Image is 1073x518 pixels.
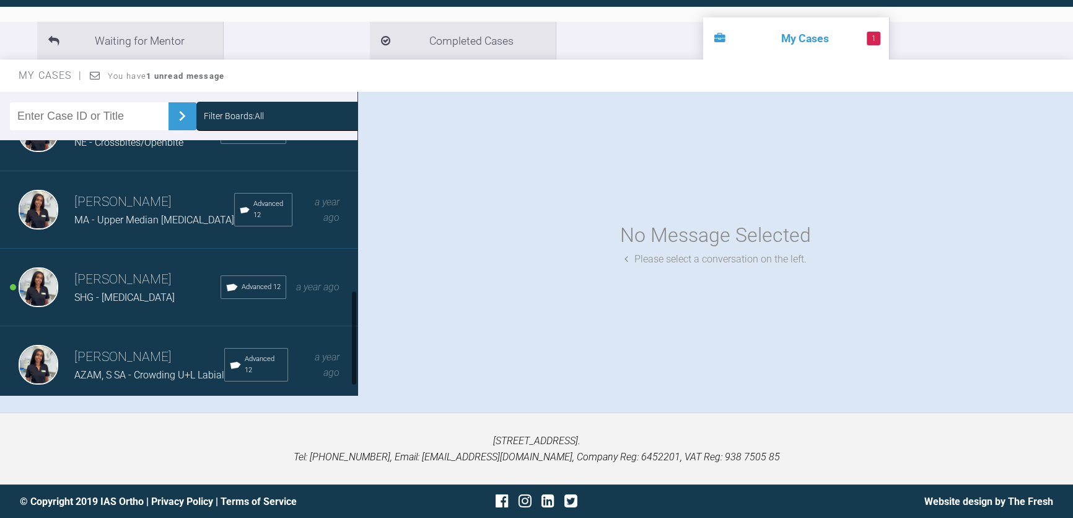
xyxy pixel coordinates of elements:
img: Mariam Samra [19,190,58,230]
img: Mariam Samra [19,345,58,385]
span: SHG - [MEDICAL_DATA] [74,292,175,303]
strong: 1 unread message [146,71,224,81]
span: MA - Upper Median [MEDICAL_DATA] [74,214,234,226]
span: a year ago [315,196,339,224]
img: Mariam Samra [19,267,58,307]
h3: [PERSON_NAME] [74,347,224,368]
li: Waiting for Mentor [37,22,223,60]
span: My Cases [19,69,82,81]
li: Completed Cases [370,22,556,60]
span: You have [108,71,225,81]
h3: [PERSON_NAME] [74,192,234,213]
div: No Message Selected [620,220,811,251]
p: [STREET_ADDRESS]. Tel: [PHONE_NUMBER], Email: [EMAIL_ADDRESS][DOMAIN_NAME], Company Reg: 6452201,... [20,433,1053,465]
img: chevronRight.28bd32b0.svg [172,106,192,126]
div: Please select a conversation on the left. [624,251,807,267]
a: Privacy Policy [151,496,213,507]
input: Enter Case ID or Title [10,102,169,130]
span: 1 [867,32,880,45]
span: NE - Crossbites/Openbite [74,136,183,148]
a: Terms of Service [221,496,297,507]
a: Website design by The Fresh [924,496,1053,507]
span: a year ago [296,281,339,293]
span: Advanced 12 [245,354,282,376]
span: AZAM, S SA - Crowding U+L Labial [74,369,224,381]
span: Advanced 12 [253,199,287,221]
div: © Copyright 2019 IAS Ortho | | [20,494,364,510]
span: Advanced 12 [242,282,281,293]
div: Filter Boards: All [204,109,264,123]
li: My Cases [703,17,889,60]
span: a year ago [315,351,339,379]
h3: [PERSON_NAME] [74,269,221,290]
